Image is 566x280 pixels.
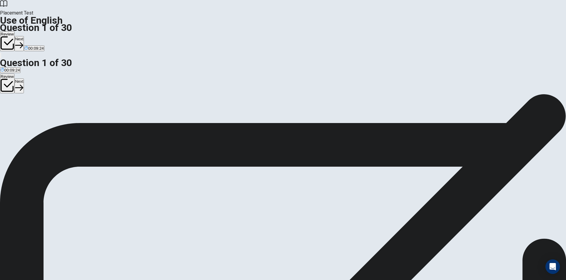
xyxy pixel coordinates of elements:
button: Next [15,78,24,93]
div: Open Intercom Messenger [545,259,560,274]
button: Next [15,36,24,51]
button: 00:09:24 [24,45,44,51]
span: 00:09:24 [4,68,20,72]
span: 00:09:24 [28,46,44,51]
